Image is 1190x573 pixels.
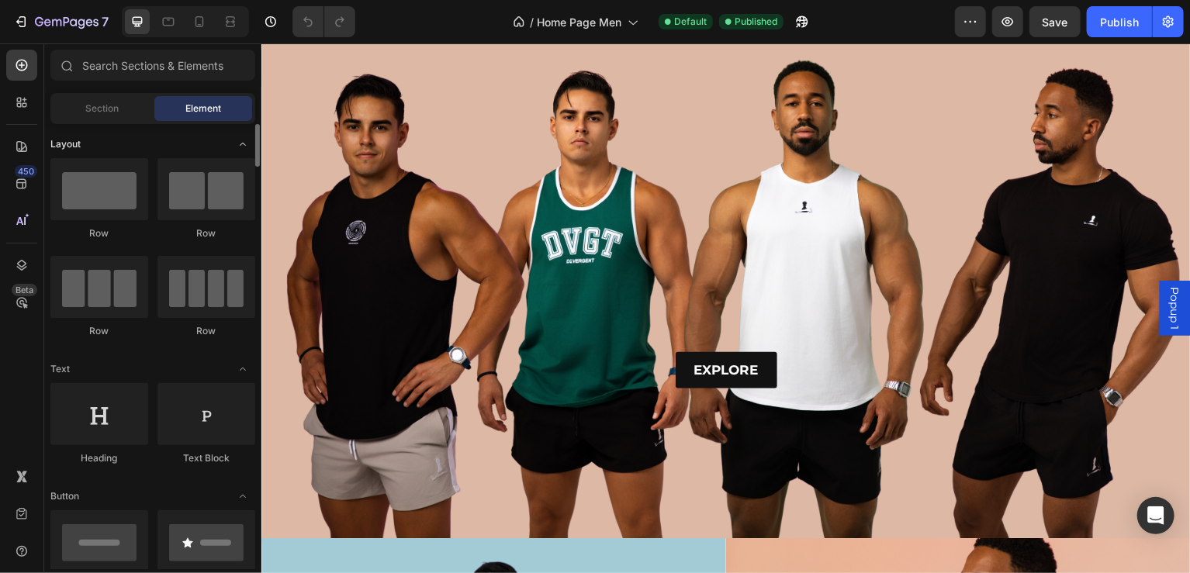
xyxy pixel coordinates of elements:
a: EXPLORE [415,309,517,346]
iframe: Design area [261,43,1190,573]
span: Element [185,102,221,116]
div: 450 [15,165,37,178]
div: Beta [12,284,37,296]
input: Search Sections & Elements [50,50,255,81]
button: 7 [6,6,116,37]
span: Text [50,362,70,376]
span: Layout [50,137,81,151]
div: Publish [1100,14,1139,30]
button: Save [1029,6,1081,37]
span: Default [674,15,707,29]
div: Row [50,324,148,338]
p: 7 [102,12,109,31]
span: Section [86,102,119,116]
span: Save [1043,16,1068,29]
div: Heading [50,451,148,465]
span: Toggle open [230,357,255,381]
div: Row [50,226,148,240]
span: Popup 1 [908,244,923,287]
p: EXPLORE [434,316,498,340]
div: Undo/Redo [292,6,355,37]
div: Open Intercom Messenger [1137,497,1174,534]
span: Published [735,15,777,29]
span: Home Page Men [537,14,621,30]
span: Button [50,489,79,503]
div: Row [157,226,255,240]
span: Toggle open [230,132,255,157]
button: Publish [1087,6,1152,37]
span: Toggle open [230,484,255,509]
div: Row [157,324,255,338]
div: Text Block [157,451,255,465]
span: / [530,14,534,30]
